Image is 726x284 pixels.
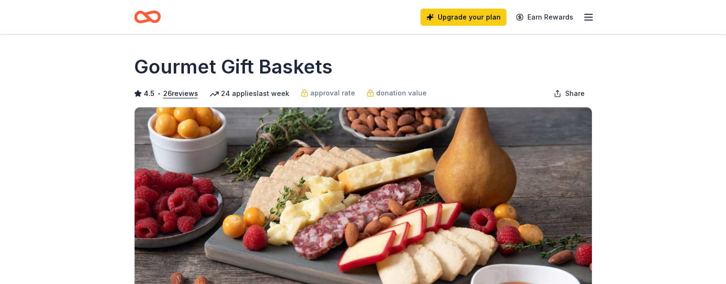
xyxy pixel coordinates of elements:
[210,88,289,99] div: 24 applies last week
[565,88,585,99] span: Share
[163,88,198,99] button: 26reviews
[134,53,333,80] h1: Gourmet Gift Baskets
[301,87,355,99] a: approval rate
[157,90,160,97] span: •
[310,87,355,99] span: approval rate
[144,88,155,99] span: 4.5
[367,87,427,99] a: donation value
[510,9,579,26] a: Earn Rewards
[421,9,506,26] a: Upgrade your plan
[376,87,427,99] span: donation value
[134,6,161,28] a: Home
[546,84,592,103] button: Share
